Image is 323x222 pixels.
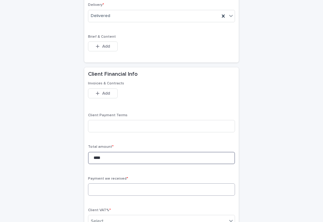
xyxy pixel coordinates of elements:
span: Add [102,44,110,49]
button: Add [88,88,118,98]
span: Delivered [91,13,110,19]
span: Client VAT% [88,208,111,212]
span: Client Payment Terms [88,113,128,117]
span: Delivery [88,3,104,7]
span: Brief & Content [88,35,116,39]
span: Invoices & Contracts [88,82,124,85]
h2: Client Financial Info [88,71,138,78]
span: Total amount [88,145,114,149]
button: Add [88,41,118,51]
span: Payment we received [88,177,128,181]
span: Add [102,91,110,96]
